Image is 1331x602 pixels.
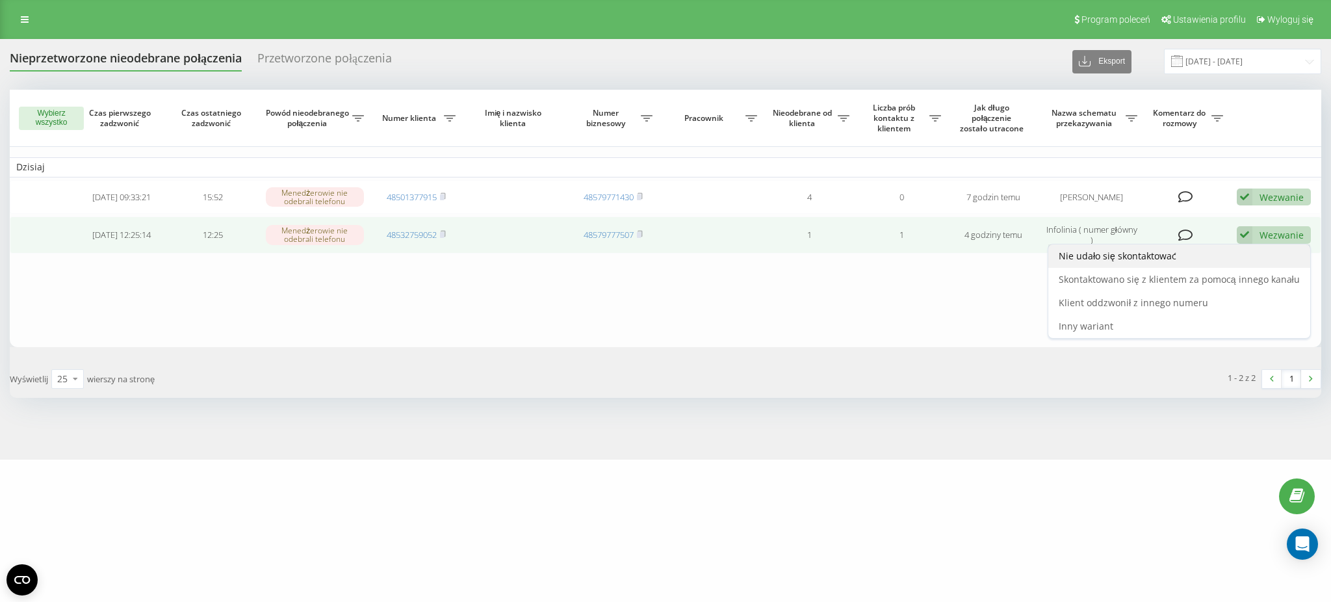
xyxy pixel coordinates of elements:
td: 12:25 [167,216,259,253]
span: Czas ostatniego zadzwonić [177,108,248,128]
div: Nieprzetworzone nieodebrane połączenia [10,51,242,72]
td: [DATE] 12:25:14 [75,216,167,253]
td: Dzisiaj [10,157,1321,177]
div: Wezwanie [1260,229,1304,241]
div: 1 - 2 z 2 [1228,371,1256,384]
span: wierszy na stronę [87,373,155,385]
td: [DATE] 09:33:21 [75,180,167,215]
span: Nazwa schematu przekazywania [1046,108,1126,128]
a: 48579777507 [584,229,634,241]
button: Eksport [1072,50,1131,73]
div: Przetworzone połączenia [257,51,392,72]
button: Wybierz wszystko [19,107,84,130]
a: 48579771430 [584,191,634,203]
span: Numer biznesowy [574,108,641,128]
span: Numer klienta [377,113,444,124]
td: 1 [764,216,855,253]
span: Jak długo połączenie zostało utracone [958,103,1029,133]
span: Komentarz do rozmowy [1150,108,1211,128]
span: Pracownik [665,113,745,124]
span: Skontaktowano się z klientem za pomocą innego kanału [1059,273,1300,285]
div: Menedżerowie nie odebrali telefonu [266,187,364,207]
span: Wyloguj się [1267,14,1313,25]
span: Klient oddzwonił z innego numeru [1059,296,1208,309]
td: 4 godziny temu [948,216,1039,253]
td: 15:52 [167,180,259,215]
div: Menedżerowie nie odebrali telefonu [266,225,364,244]
a: 48501377915 [387,191,437,203]
td: 0 [856,180,948,215]
span: Imię i nazwisko klienta [473,108,556,128]
div: Wezwanie [1260,191,1304,203]
span: Ustawienia profilu [1173,14,1246,25]
button: Open CMP widget [6,564,38,595]
span: Inny wariant [1059,320,1113,332]
span: Nieodebrane od klienta [770,108,837,128]
a: 1 [1282,370,1301,388]
div: Open Intercom Messenger [1287,529,1318,560]
span: Powód nieodebranego połączenia [265,108,352,128]
td: [PERSON_NAME] [1039,180,1144,215]
span: Wyświetlij [10,373,48,385]
td: 7 godzin temu [948,180,1039,215]
span: Program poleceń [1081,14,1150,25]
td: 4 [764,180,855,215]
div: 25 [57,373,68,386]
a: 48532759052 [387,229,437,241]
span: Liczba prób kontaktu z klientem [862,103,929,133]
span: Nie udało się skontaktować [1059,250,1176,262]
span: Czas pierwszego zadzwonić [86,108,157,128]
td: Infolinia ( numer główny ) [1039,216,1144,253]
td: 1 [856,216,948,253]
